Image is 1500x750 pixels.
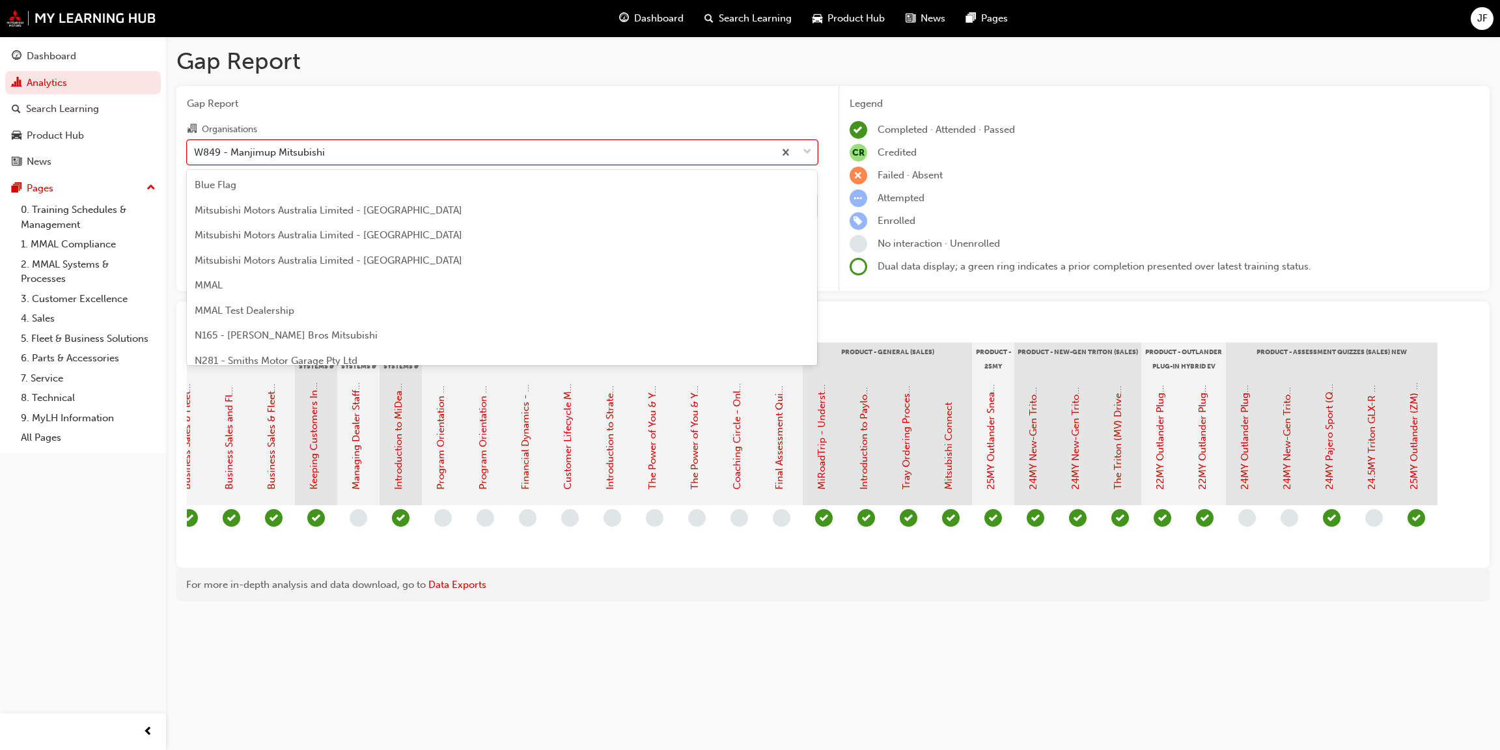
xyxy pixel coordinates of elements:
span: learningRecordVerb_NONE-icon [477,509,494,527]
span: learningRecordVerb_NONE-icon [688,509,706,527]
span: organisation-icon [187,124,197,135]
span: N281 - Smiths Motor Garage Pty Ltd [195,355,357,367]
a: 8. Technical [16,388,161,408]
span: down-icon [803,144,812,161]
span: learningRecordVerb_COMPLETE-icon [984,509,1002,527]
span: Completed · Attended · Passed [878,124,1015,135]
div: News [27,154,51,169]
div: Product - Outlander Plug-in Hybrid EV (Sales) [1141,342,1226,375]
span: search-icon [704,10,714,27]
a: 6. Parts & Accessories [16,348,161,368]
span: Dashboard [634,11,684,26]
div: For more in-depth analysis and data download, go to [186,577,1480,592]
a: Introduction to Payload and Towing Capacities [858,279,870,490]
a: Data Exports [428,579,486,590]
span: learningRecordVerb_ENROLL-icon [850,212,867,230]
span: Gap Report [187,96,818,111]
span: learningRecordVerb_COMPLETE-icon [1196,509,1214,527]
div: Product - General (Sales) [803,342,972,375]
a: pages-iconPages [956,5,1018,32]
a: Search Learning [5,97,161,121]
a: 5. Fleet & Business Solutions [16,329,161,349]
a: All Pages [16,428,161,448]
span: learningRecordVerb_PASS-icon [942,509,960,527]
a: 24.5MY Triton GLX-R (MV) - Product Quiz [1366,301,1378,490]
span: learningRecordVerb_PASS-icon [857,509,875,527]
span: learningRecordVerb_COMPLETE-icon [850,121,867,139]
span: learningRecordVerb_PASS-icon [1027,509,1044,527]
span: learningRecordVerb_PASS-icon [392,509,410,527]
span: Dual data display; a green ring indicates a prior completion presented over latest training status. [878,260,1311,272]
img: mmal [7,10,156,27]
button: DashboardAnalyticsSearch LearningProduct HubNews [5,42,161,176]
span: prev-icon [143,724,153,740]
div: Dashboard [27,49,76,64]
button: Pages [5,176,161,201]
span: Enrolled [878,215,915,227]
span: guage-icon [619,10,629,27]
span: learningRecordVerb_COMPLETE-icon [815,509,833,527]
a: car-iconProduct Hub [802,5,895,32]
span: up-icon [146,180,156,197]
span: pages-icon [966,10,976,27]
span: car-icon [12,130,21,142]
span: learningRecordVerb_NONE-icon [350,509,367,527]
span: N165 - [PERSON_NAME] Bros Mitsubishi [195,329,378,341]
span: null-icon [850,144,867,161]
a: News [5,150,161,174]
span: learningRecordVerb_NONE-icon [1365,509,1383,527]
a: 1. MMAL Compliance [16,234,161,255]
span: learningRecordVerb_NONE-icon [1281,509,1298,527]
span: learningRecordVerb_NONE-icon [1238,509,1256,527]
div: Legend [850,96,1480,111]
span: news-icon [12,156,21,168]
span: news-icon [906,10,915,27]
span: learningRecordVerb_PASS-icon [1408,509,1425,527]
h1: Gap Report [176,47,1490,76]
div: Pages [27,181,53,196]
a: 9. MyLH Information [16,408,161,428]
span: learningRecordVerb_NONE-icon [434,509,452,527]
span: car-icon [812,10,822,27]
a: 4. Sales [16,309,161,329]
a: news-iconNews [895,5,956,32]
span: learningRecordVerb_NONE-icon [773,509,790,527]
div: Search Learning [26,102,99,117]
span: pages-icon [12,183,21,195]
span: Blue Flag [195,179,236,191]
span: MMAL Test Dealership [195,305,294,316]
a: 2. MMAL Systems & Processes [16,255,161,289]
span: learningRecordVerb_COMPLETE-icon [900,509,917,527]
a: Analytics [5,71,161,95]
a: Mitsubishi Connect [943,402,954,490]
a: Introduction to MiDealerAssist [393,354,404,490]
div: Product - Assessment Quizzes (Sales) NEW [1226,342,1437,375]
a: 7. Service [16,368,161,389]
a: 0. Training Schedules & Management [16,200,161,234]
span: learningRecordVerb_FAIL-icon [850,167,867,184]
span: learningRecordVerb_NONE-icon [561,509,579,527]
span: learningRecordVerb_NONE-icon [604,509,621,527]
span: Search Learning [719,11,792,26]
span: MMAL [195,279,223,291]
div: Product Hub [27,128,84,143]
span: learningRecordVerb_PASS-icon [307,509,325,527]
div: W849 - Manjimup Mitsubishi [194,145,325,160]
span: Attempted [878,192,924,204]
span: chart-icon [12,77,21,89]
span: Mitsubishi Motors Australia Limited - [GEOGRAPHIC_DATA] [195,229,462,241]
span: learningRecordVerb_ATTEMPT-icon [850,189,867,207]
span: Mitsubishi Motors Australia Limited - [GEOGRAPHIC_DATA] [195,204,462,216]
a: search-iconSearch Learning [694,5,802,32]
span: learningRecordVerb_NONE-icon [850,235,867,253]
span: learningRecordVerb_COMPLETE-icon [1069,509,1087,527]
span: Failed · Absent [878,169,943,181]
button: JF [1471,7,1493,30]
span: guage-icon [12,51,21,62]
span: Product Hub [827,11,885,26]
div: Product - 25MY Outlander [972,342,1014,375]
span: learningRecordVerb_PASS-icon [265,509,283,527]
span: learningRecordVerb_NONE-icon [519,509,536,527]
span: Credited [878,146,917,158]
